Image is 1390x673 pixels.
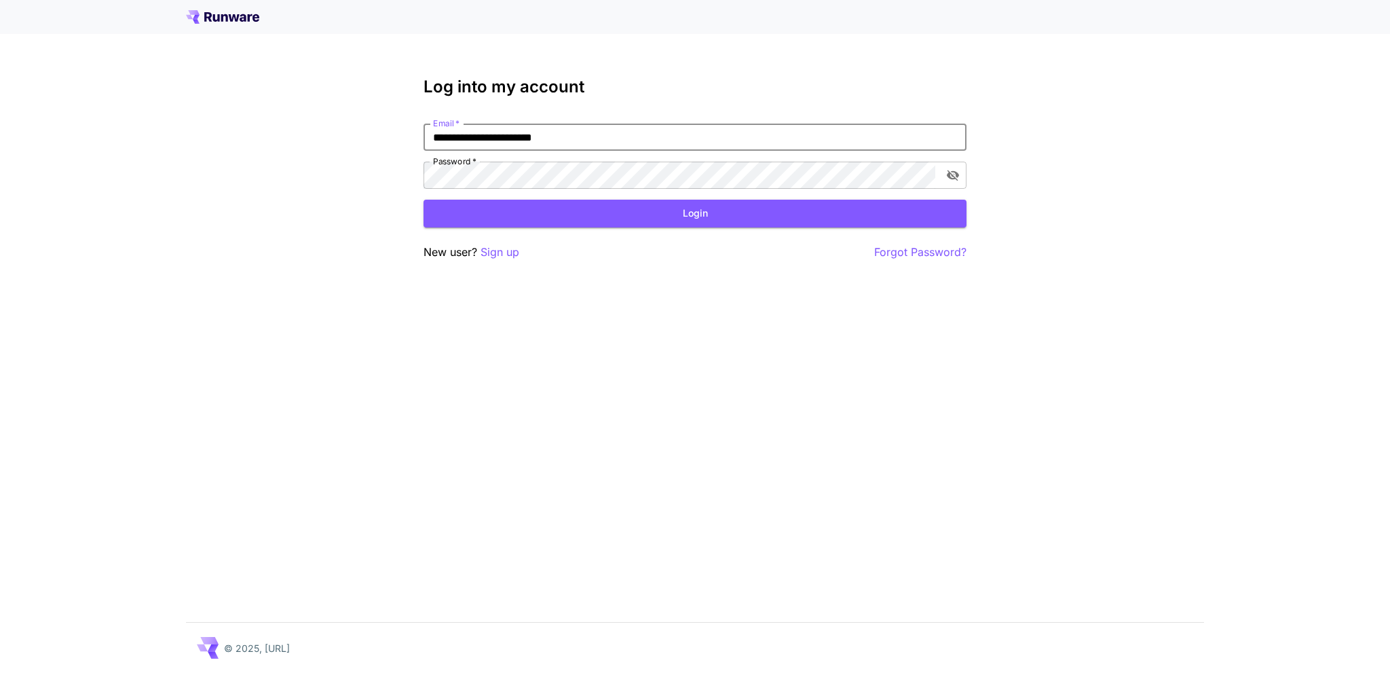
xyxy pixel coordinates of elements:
button: Sign up [481,244,519,261]
p: © 2025, [URL] [224,641,290,655]
p: New user? [424,244,519,261]
label: Password [433,156,476,167]
button: toggle password visibility [941,163,965,187]
button: Forgot Password? [874,244,966,261]
label: Email [433,117,459,129]
h3: Log into my account [424,77,966,96]
button: Login [424,200,966,228]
